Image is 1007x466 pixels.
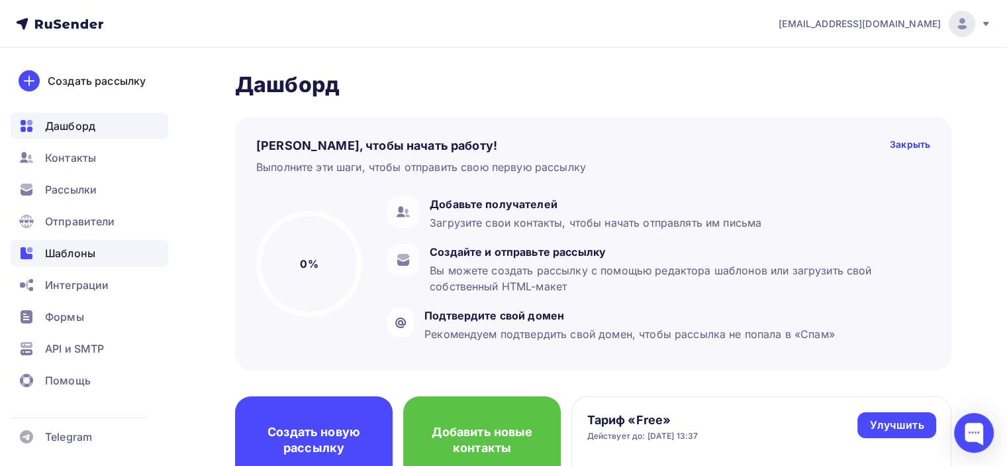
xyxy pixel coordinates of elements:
h4: [PERSON_NAME], чтобы начать работу! [256,138,497,154]
span: [EMAIL_ADDRESS][DOMAIN_NAME] [779,17,941,30]
a: Формы [11,304,168,330]
h2: Дашборд [235,72,951,98]
a: Отправители [11,208,168,235]
span: API и SMTP [45,341,104,357]
h4: Тариф «Free» [587,412,698,428]
span: Формы [45,309,84,325]
div: Закрыть [890,138,930,154]
a: Контакты [11,145,168,171]
span: Рассылки [45,182,97,198]
span: Шаблоны [45,245,95,261]
a: [EMAIL_ADDRESS][DOMAIN_NAME] [779,11,991,37]
span: Telegram [45,429,92,445]
a: Шаблоны [11,240,168,266]
a: Дашборд [11,113,168,139]
h5: 0% [300,256,318,272]
div: Действует до: [DATE] 13:37 [587,431,698,441]
span: Отправители [45,213,115,229]
a: Рассылки [11,176,168,203]
div: Выполните эти шаги, чтобы отправить свою первую рассылку [256,159,586,175]
h4: Создать новую рассылку [256,424,371,456]
span: Контакты [45,150,96,166]
div: Добавьте получателей [430,196,761,212]
div: Создайте и отправьте рассылку [430,244,924,260]
div: Улучшить [869,418,924,433]
div: Загрузите свои контакты, чтобы начать отправлять им письма [430,215,761,231]
span: Помощь [45,373,91,388]
div: Рекомендуем подтвердить свой домен, чтобы рассылка не попала в «Спам» [424,326,835,342]
div: Создать рассылку [48,73,146,89]
span: Дашборд [45,118,95,134]
div: Вы можете создать рассылку с помощью редактора шаблонов или загрузить свой собственный HTML-макет [430,262,924,294]
div: Подтвердите свой домен [424,308,835,323]
h4: Добавить новые контакты [424,424,540,456]
span: Интеграции [45,277,109,293]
